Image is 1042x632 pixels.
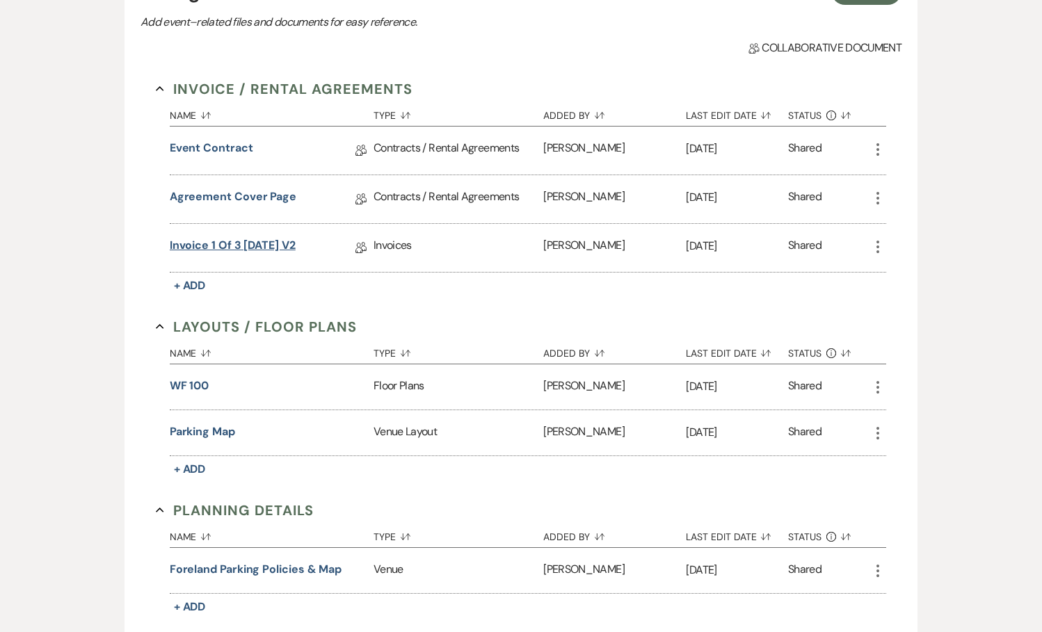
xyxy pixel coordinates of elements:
[374,337,543,364] button: Type
[170,140,253,161] a: Event Contract
[788,561,821,580] div: Shared
[170,597,210,617] button: + Add
[686,188,788,206] p: [DATE]
[686,140,788,158] p: [DATE]
[543,364,686,410] div: [PERSON_NAME]
[543,224,686,272] div: [PERSON_NAME]
[374,127,543,175] div: Contracts / Rental Agreements
[686,378,788,396] p: [DATE]
[543,521,686,547] button: Added By
[788,532,821,542] span: Status
[788,521,869,547] button: Status
[170,460,210,479] button: + Add
[543,175,686,223] div: [PERSON_NAME]
[374,99,543,126] button: Type
[788,337,869,364] button: Status
[543,127,686,175] div: [PERSON_NAME]
[374,364,543,410] div: Floor Plans
[748,40,901,56] span: Collaborative document
[788,348,821,358] span: Status
[174,599,206,614] span: + Add
[374,521,543,547] button: Type
[788,237,821,259] div: Shared
[156,500,314,521] button: Planning Details
[543,337,686,364] button: Added By
[170,561,342,578] button: Foreland Parking Policies & Map
[686,337,788,364] button: Last Edit Date
[170,188,296,210] a: Agreement Cover Page
[788,423,821,442] div: Shared
[156,79,412,99] button: Invoice / Rental Agreements
[170,337,374,364] button: Name
[170,521,374,547] button: Name
[788,378,821,396] div: Shared
[788,99,869,126] button: Status
[170,378,209,394] button: WF 100
[374,410,543,455] div: Venue Layout
[788,140,821,161] div: Shared
[374,224,543,272] div: Invoices
[788,188,821,210] div: Shared
[170,99,374,126] button: Name
[686,423,788,441] p: [DATE]
[686,99,788,126] button: Last Edit Date
[170,276,210,295] button: + Add
[686,561,788,579] p: [DATE]
[141,13,627,31] p: Add event–related files and documents for easy reference.
[374,548,543,593] div: Venue
[170,423,235,440] button: Parking Map
[543,548,686,593] div: [PERSON_NAME]
[686,521,788,547] button: Last Edit Date
[174,462,206,476] span: + Add
[174,278,206,293] span: + Add
[374,175,543,223] div: Contracts / Rental Agreements
[543,410,686,455] div: [PERSON_NAME]
[788,111,821,120] span: Status
[543,99,686,126] button: Added By
[156,316,357,337] button: Layouts / Floor Plans
[686,237,788,255] p: [DATE]
[170,237,296,259] a: Invoice 1 of 3 [DATE] V2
